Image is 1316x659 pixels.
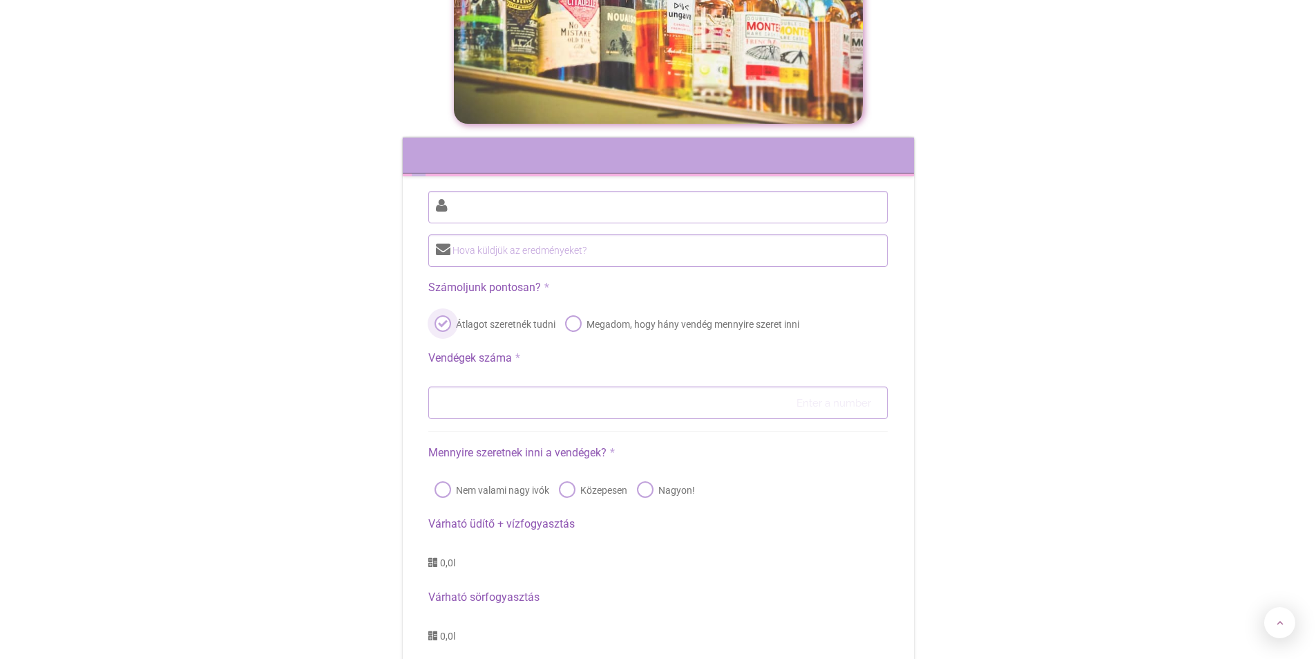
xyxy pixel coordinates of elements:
[432,315,555,334] label: Átlagot szeretnék tudni
[428,514,887,535] label: Várható üdítő + vízfogyasztás
[440,631,453,642] span: 0,0
[562,315,799,334] label: Megadom, hogy hány vendég mennyire szeret inni
[428,555,887,570] div: l
[428,242,858,259] label: Hova küldjük az eredményeket?
[428,629,887,643] div: l
[634,481,695,500] label: Nagyon!
[440,557,453,568] span: 0,0
[428,387,887,419] input: Enter a number
[556,481,627,500] label: Közepesen
[428,278,887,298] label: Számoljunk pontosan?
[428,443,887,463] label: Mennyire szeretnek inni a vendégek?
[428,349,887,369] label: Vendégek száma
[432,481,549,500] label: Nem valami nagy ivók
[428,588,887,608] label: Várható sörfogyasztás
